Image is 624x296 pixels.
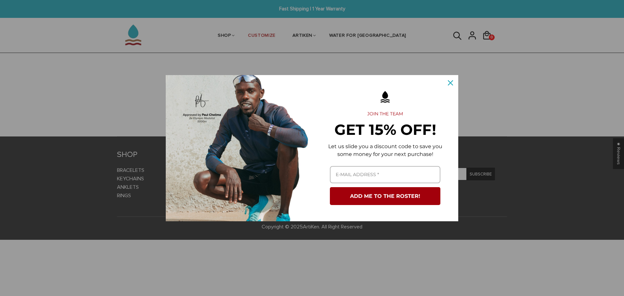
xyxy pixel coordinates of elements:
strong: GET 15% OFF! [334,121,436,138]
button: ADD ME TO THE ROSTER! [330,187,440,205]
input: Email field [330,166,440,183]
svg: close icon [448,80,453,85]
button: Close [443,75,458,91]
h2: JOIN THE TEAM [322,111,448,117]
p: Let us slide you a discount code to save you some money for your next purchase! [322,143,448,158]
